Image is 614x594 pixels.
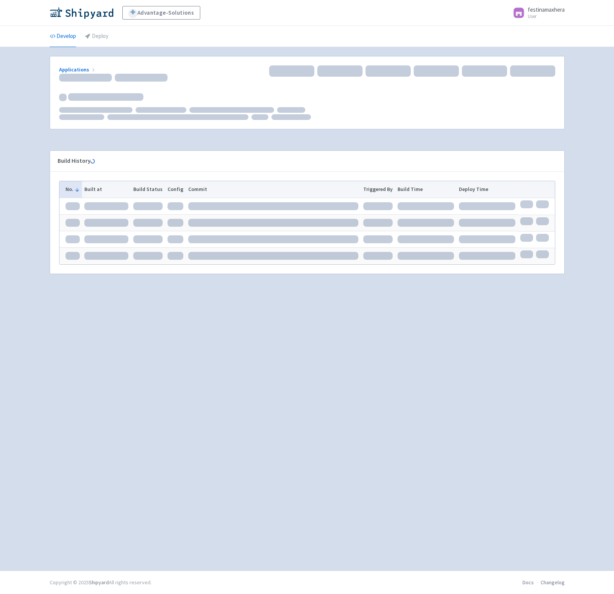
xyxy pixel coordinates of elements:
a: Deploy [85,26,108,47]
th: Commit [186,181,361,198]
span: festinamaxhera [528,6,565,13]
small: User [528,14,565,19]
div: Build History [58,157,545,165]
th: Deploy Time [456,181,518,198]
div: Copyright © 2025 All rights reserved. [50,579,152,586]
a: Changelog [541,579,565,586]
th: Built at [82,181,131,198]
button: No. [66,185,80,193]
a: festinamaxhera User [508,7,565,19]
th: Triggered By [361,181,395,198]
th: Config [165,181,186,198]
a: Shipyard [89,579,109,586]
th: Build Status [131,181,165,198]
a: Applications [59,66,96,73]
a: Docs [523,579,534,586]
a: Advantage-Solutions [122,6,200,20]
th: Build Time [395,181,457,198]
a: Develop [50,26,76,47]
img: Shipyard logo [50,7,113,19]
